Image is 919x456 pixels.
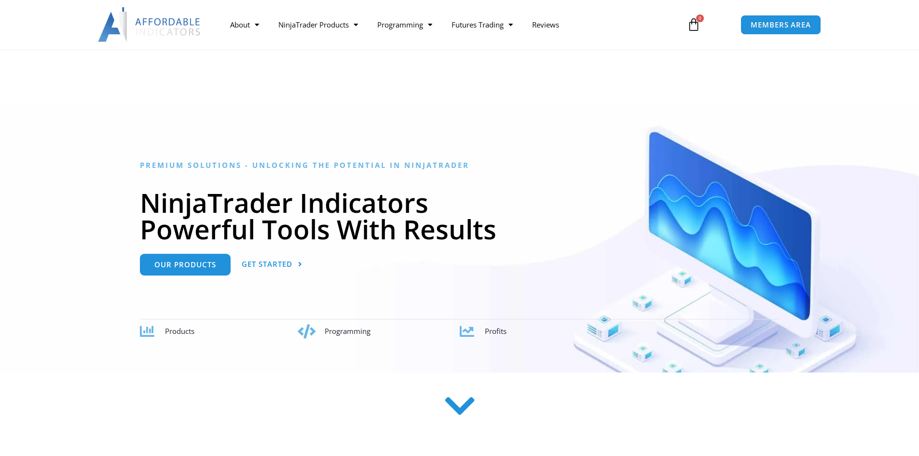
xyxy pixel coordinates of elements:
[269,14,368,36] a: NinjaTrader Products
[751,21,811,28] span: MEMBERS AREA
[220,14,676,36] nav: Menu
[140,161,779,170] h6: Premium Solutions - Unlocking the Potential in NinjaTrader
[220,14,269,36] a: About
[368,14,442,36] a: Programming
[485,326,507,336] span: Profits
[741,15,821,35] a: MEMBERS AREA
[242,261,292,268] span: Get Started
[154,261,216,268] span: Our Products
[165,326,194,336] span: Products
[696,14,704,22] span: 0
[522,14,569,36] a: Reviews
[672,11,715,39] a: 0
[325,326,370,336] span: Programming
[140,254,231,276] a: Our Products
[442,14,522,36] a: Futures Trading
[98,7,202,42] img: LogoAI | Affordable Indicators – NinjaTrader
[140,189,779,242] h1: NinjaTrader Indicators Powerful Tools With Results
[242,254,302,276] a: Get Started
